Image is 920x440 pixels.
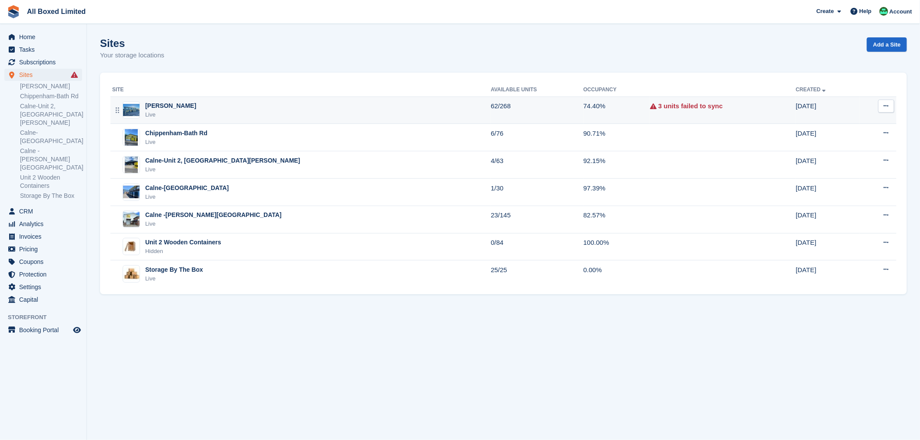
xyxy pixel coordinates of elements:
[658,101,723,111] a: 3 units failed to sync
[583,97,650,124] td: 74.40%
[890,7,912,16] span: Account
[491,97,583,124] td: 62/268
[19,256,71,268] span: Coupons
[19,69,71,81] span: Sites
[125,129,138,146] img: Image of Chippenham-Bath Rd site
[145,247,221,256] div: Hidden
[4,281,82,293] a: menu
[583,179,650,206] td: 97.39%
[19,43,71,56] span: Tasks
[817,7,834,16] span: Create
[491,151,583,179] td: 4/63
[491,260,583,287] td: 25/25
[4,230,82,243] a: menu
[4,31,82,43] a: menu
[145,165,300,174] div: Live
[20,173,82,190] a: Unit 2 Wooden Containers
[4,218,82,230] a: menu
[145,238,221,247] div: Unit 2 Wooden Containers
[491,124,583,151] td: 6/76
[145,138,207,147] div: Live
[8,313,87,322] span: Storefront
[19,268,71,280] span: Protection
[583,206,650,233] td: 82.57%
[583,83,650,97] th: Occupancy
[100,50,164,60] p: Your storage locations
[867,37,907,52] a: Add a Site
[145,110,196,119] div: Live
[796,260,860,287] td: [DATE]
[860,7,872,16] span: Help
[145,156,300,165] div: Calne-Unit 2, [GEOGRAPHIC_DATA][PERSON_NAME]
[145,129,207,138] div: Chippenham-Bath Rd
[19,218,71,230] span: Analytics
[145,101,196,110] div: [PERSON_NAME]
[123,267,140,280] img: Image of Storage By The Box site
[123,212,140,227] img: Image of Calne -Harris Road site
[491,83,583,97] th: Available Units
[491,179,583,206] td: 1/30
[123,241,140,252] img: Image of Unit 2 Wooden Containers site
[19,56,71,68] span: Subscriptions
[145,210,282,220] div: Calne -[PERSON_NAME][GEOGRAPHIC_DATA]
[4,205,82,217] a: menu
[19,31,71,43] span: Home
[100,37,164,49] h1: Sites
[19,243,71,255] span: Pricing
[20,129,82,145] a: Calne-[GEOGRAPHIC_DATA]
[145,193,229,201] div: Live
[145,274,203,283] div: Live
[23,4,89,19] a: All Boxed Limited
[491,233,583,260] td: 0/84
[71,71,78,78] i: Smart entry sync failures have occurred
[4,256,82,268] a: menu
[4,268,82,280] a: menu
[796,124,860,151] td: [DATE]
[145,220,282,228] div: Live
[110,83,491,97] th: Site
[796,179,860,206] td: [DATE]
[880,7,888,16] img: Enquiries
[583,260,650,287] td: 0.00%
[796,206,860,233] td: [DATE]
[491,206,583,233] td: 23/145
[19,324,71,336] span: Booking Portal
[4,293,82,306] a: menu
[19,281,71,293] span: Settings
[19,230,71,243] span: Invoices
[20,82,82,90] a: [PERSON_NAME]
[123,104,140,117] img: Image of Melksham-Bowerhill site
[4,69,82,81] a: menu
[583,151,650,179] td: 92.15%
[20,92,82,100] a: Chippenham-Bath Rd
[20,102,82,127] a: Calne-Unit 2, [GEOGRAPHIC_DATA][PERSON_NAME]
[145,265,203,274] div: Storage By The Box
[583,233,650,260] td: 100.00%
[796,97,860,124] td: [DATE]
[145,183,229,193] div: Calne-[GEOGRAPHIC_DATA]
[796,151,860,179] td: [DATE]
[72,325,82,335] a: Preview store
[7,5,20,18] img: stora-icon-8386f47178a22dfd0bd8f6a31ec36ba5ce8667c1dd55bd0f319d3a0aa187defe.svg
[20,147,82,172] a: Calne -[PERSON_NAME][GEOGRAPHIC_DATA]
[4,243,82,255] a: menu
[20,192,82,200] a: Storage By The Box
[796,87,828,93] a: Created
[4,56,82,68] a: menu
[19,293,71,306] span: Capital
[4,43,82,56] a: menu
[4,324,82,336] a: menu
[19,205,71,217] span: CRM
[125,156,138,173] img: Image of Calne-Unit 2, Porte Marsh Rd site
[583,124,650,151] td: 90.71%
[123,186,140,198] img: Image of Calne-The Space Centre site
[796,233,860,260] td: [DATE]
